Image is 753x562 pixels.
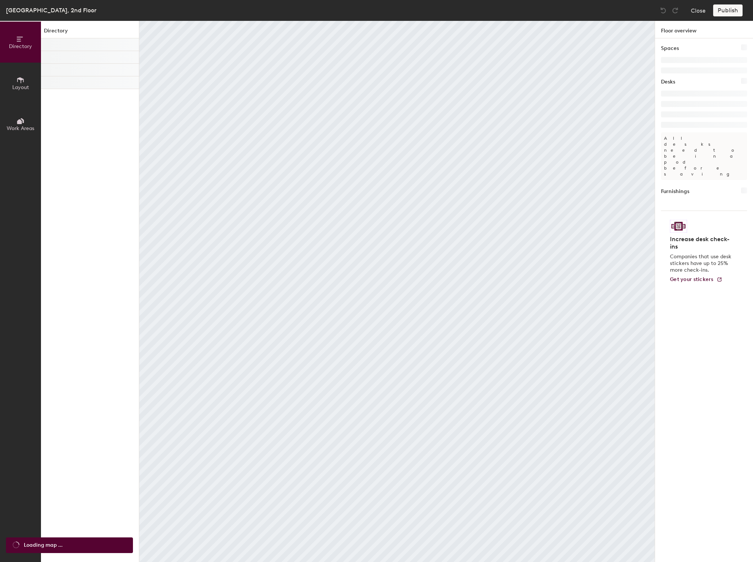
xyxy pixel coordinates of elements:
span: Directory [9,43,32,50]
button: Close [691,4,706,16]
div: [GEOGRAPHIC_DATA], 2nd Floor [6,6,96,15]
h1: Furnishings [661,187,689,196]
h4: Increase desk check-ins [670,236,734,250]
img: Sticker logo [670,220,687,233]
img: Undo [660,7,667,14]
span: Loading map ... [24,541,63,549]
span: Get your stickers [670,276,714,282]
img: Redo [671,7,679,14]
span: Layout [12,84,29,91]
h1: Floor overview [655,21,753,38]
h1: Directory [41,27,139,38]
canvas: Map [139,21,655,562]
h1: Desks [661,78,675,86]
p: All desks need to be in a pod before saving [661,132,747,180]
h1: Spaces [661,44,679,53]
span: Work Areas [7,125,34,132]
a: Get your stickers [670,277,722,283]
p: Companies that use desk stickers have up to 25% more check-ins. [670,253,734,274]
